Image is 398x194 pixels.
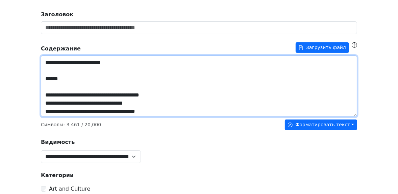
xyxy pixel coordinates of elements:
strong: Заголовок [41,11,73,18]
strong: Категории [41,172,74,178]
strong: Видимость [41,139,75,145]
span: 3 461 [66,122,80,127]
button: Форматировать текст [285,120,357,130]
button: Содержание [296,42,349,53]
strong: Содержание [41,45,81,53]
p: Символы : / 20,000 [41,121,101,128]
